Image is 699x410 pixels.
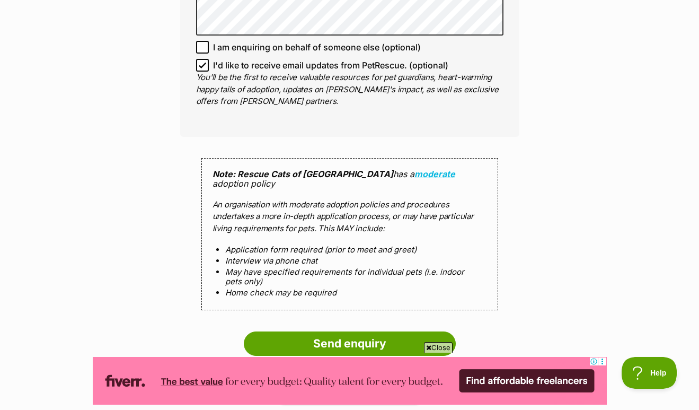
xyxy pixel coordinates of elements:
p: An organisation with moderate adoption policies and procedures undertakes a more in-depth applica... [213,199,487,235]
iframe: Advertisement [93,357,607,405]
li: May have specified requirements for individual pets (i.e. indoor pets only) [225,267,474,286]
li: Interview via phone chat [225,256,474,265]
iframe: Help Scout Beacon - Open [622,357,678,389]
strong: Note: Rescue Cats of [GEOGRAPHIC_DATA] [213,169,393,179]
li: Application form required (prior to meet and greet) [225,245,474,254]
input: Send enquiry [244,332,456,356]
span: I'd like to receive email updates from PetRescue. (optional) [213,59,448,72]
a: moderate [414,169,455,179]
p: You'll be the first to receive valuable resources for pet guardians, heart-warming happy tails of... [196,72,503,108]
span: Close [424,342,453,353]
span: I am enquiring on behalf of someone else (optional) [213,41,421,54]
li: Home check may be required [225,288,474,297]
div: has a adoption policy [201,158,498,311]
